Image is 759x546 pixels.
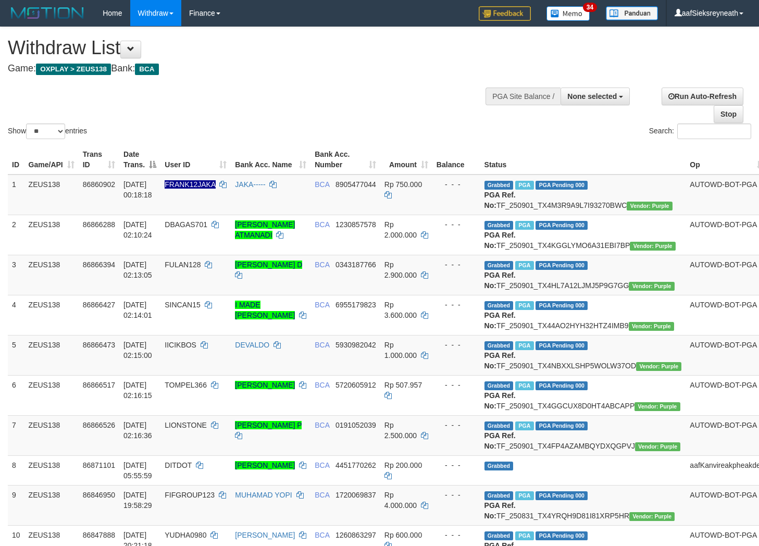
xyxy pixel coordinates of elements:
[629,322,674,331] span: Vendor URL: https://trx4.1velocity.biz
[8,215,24,255] td: 2
[536,531,588,540] span: PGA Pending
[515,261,533,270] span: Marked by aafpengsreynich
[24,215,79,255] td: ZEUS138
[315,220,329,229] span: BCA
[235,461,295,469] a: [PERSON_NAME]
[83,461,115,469] span: 86871101
[8,38,495,58] h1: Withdraw List
[315,260,329,269] span: BCA
[8,255,24,295] td: 3
[546,6,590,21] img: Button%20Memo.svg
[536,491,588,500] span: PGA Pending
[8,375,24,415] td: 6
[235,421,302,429] a: [PERSON_NAME] P
[480,295,686,335] td: TF_250901_TX44AO2HYH32HTZ4IMB9
[165,180,215,189] span: Nama rekening ada tanda titik/strip, harap diedit
[79,145,119,175] th: Trans ID: activate to sort column ascending
[8,5,87,21] img: MOTION_logo.png
[515,221,533,230] span: Marked by aafpengsreynich
[83,381,115,389] span: 86866517
[235,341,269,349] a: DEVALDO
[437,340,476,350] div: - - -
[484,501,516,520] b: PGA Ref. No:
[83,180,115,189] span: 86860902
[536,181,588,190] span: PGA Pending
[484,531,514,540] span: Grabbed
[235,301,295,319] a: I MADE [PERSON_NAME]
[437,300,476,310] div: - - -
[8,295,24,335] td: 4
[8,123,87,139] label: Show entries
[636,362,681,371] span: Vendor URL: https://trx4.1velocity.biz
[437,420,476,430] div: - - -
[235,491,292,499] a: MUHAMAD YOPI
[484,311,516,330] b: PGA Ref. No:
[24,455,79,485] td: ZEUS138
[677,123,751,139] input: Search:
[437,460,476,470] div: - - -
[335,180,376,189] span: Copy 8905477044 to clipboard
[515,341,533,350] span: Marked by aafpengsreynich
[8,64,495,74] h4: Game: Bank:
[437,179,476,190] div: - - -
[627,202,672,210] span: Vendor URL: https://trx4.1velocity.biz
[83,531,115,539] span: 86847888
[606,6,658,20] img: panduan.png
[315,461,329,469] span: BCA
[315,381,329,389] span: BCA
[515,421,533,430] span: Marked by aafpengsreynich
[384,381,422,389] span: Rp 507.957
[315,341,329,349] span: BCA
[630,242,675,251] span: Vendor URL: https://trx4.1velocity.biz
[480,485,686,525] td: TF_250831_TX4YRQH9D81I81XRP5HR
[8,175,24,215] td: 1
[315,301,329,309] span: BCA
[165,491,215,499] span: FIFGROUP123
[315,421,329,429] span: BCA
[315,180,329,189] span: BCA
[484,301,514,310] span: Grabbed
[335,260,376,269] span: Copy 0343187766 to clipboard
[315,491,329,499] span: BCA
[335,491,376,499] span: Copy 1720069837 to clipboard
[714,105,743,123] a: Stop
[335,421,376,429] span: Copy 0191052039 to clipboard
[380,145,432,175] th: Amount: activate to sort column ascending
[536,341,588,350] span: PGA Pending
[384,491,417,510] span: Rp 4.000.000
[83,260,115,269] span: 86866394
[335,531,376,539] span: Copy 1260863297 to clipboard
[480,255,686,295] td: TF_250901_TX4HL7A12LJMJ5P9G7GG
[165,461,192,469] span: DITDOT
[515,491,533,500] span: Marked by aafnoeunsreypich
[384,461,422,469] span: Rp 200.000
[384,421,417,440] span: Rp 2.500.000
[8,485,24,525] td: 9
[515,301,533,310] span: Marked by aafpengsreynich
[123,341,152,359] span: [DATE] 02:15:00
[165,341,196,349] span: IICIKBOS
[8,455,24,485] td: 8
[561,88,630,105] button: None selected
[384,180,422,189] span: Rp 750.000
[335,220,376,229] span: Copy 1230857578 to clipboard
[119,145,160,175] th: Date Trans.: activate to sort column descending
[649,123,751,139] label: Search:
[479,6,531,21] img: Feedback.jpg
[484,231,516,250] b: PGA Ref. No:
[235,531,295,539] a: [PERSON_NAME]
[432,145,480,175] th: Balance
[335,341,376,349] span: Copy 5930982042 to clipboard
[135,64,158,75] span: BCA
[484,271,516,290] b: PGA Ref. No:
[437,219,476,230] div: - - -
[83,301,115,309] span: 86866427
[165,260,201,269] span: FULAN128
[634,402,680,411] span: Vendor URL: https://trx4.1velocity.biz
[235,260,302,269] a: [PERSON_NAME] D
[515,531,533,540] span: Marked by aafnoeunsreypich
[583,3,597,12] span: 34
[36,64,111,75] span: OXPLAY > ZEUS138
[536,381,588,390] span: PGA Pending
[123,260,152,279] span: [DATE] 02:13:05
